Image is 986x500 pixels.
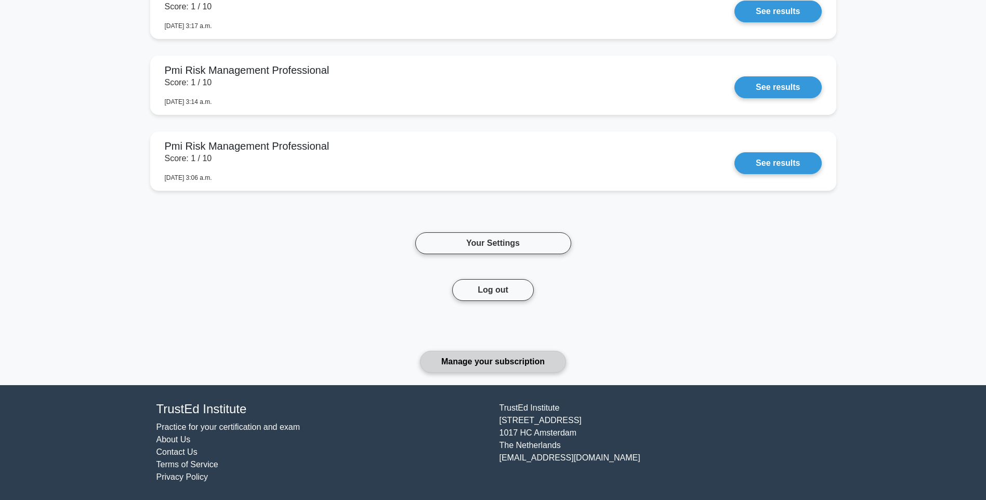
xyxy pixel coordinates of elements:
a: About Us [156,435,191,444]
a: Terms of Service [156,460,218,469]
button: Log out [452,279,534,301]
a: See results [734,76,821,98]
a: Your Settings [415,232,571,254]
a: Manage your subscription [420,351,566,373]
a: Contact Us [156,448,198,456]
a: See results [734,1,821,22]
h4: TrustEd Institute [156,402,487,417]
div: TrustEd Institute [STREET_ADDRESS] 1017 HC Amsterdam The Netherlands [EMAIL_ADDRESS][DOMAIN_NAME] [493,402,836,483]
a: See results [734,152,821,174]
a: Practice for your certification and exam [156,423,300,431]
a: Privacy Policy [156,472,208,481]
